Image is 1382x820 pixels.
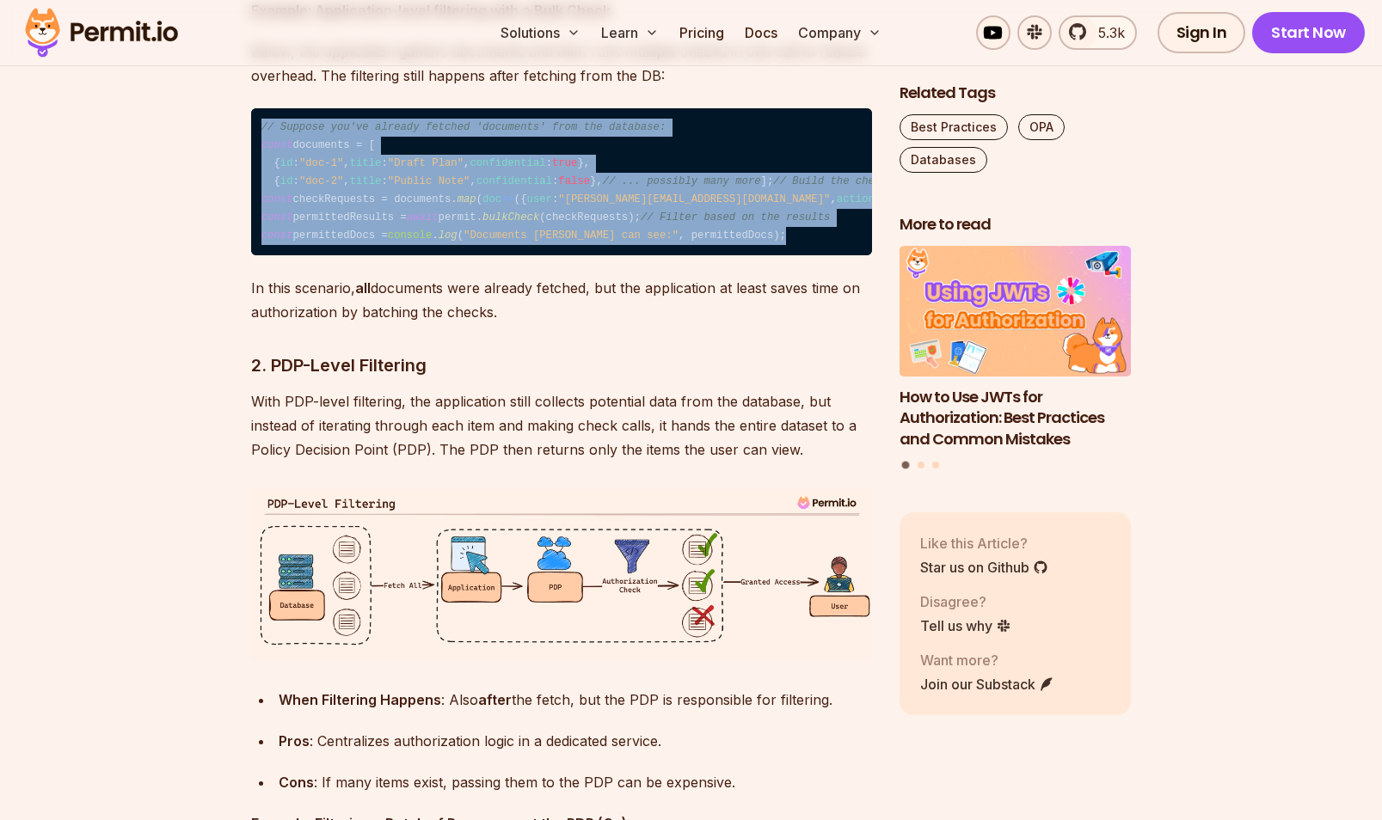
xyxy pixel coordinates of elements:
[299,175,343,187] span: "doc-2"
[251,276,872,324] p: In this scenario, documents were already fetched, but the application at least saves time on auth...
[464,229,679,242] span: "Documents [PERSON_NAME] can see:"
[470,157,545,169] span: confidential
[603,175,761,187] span: // ... possibly many more
[261,139,293,151] span: const
[552,157,577,169] span: true
[279,774,314,791] strong: Cons
[261,121,666,133] span: // Suppose you've already fetched 'documents' from the database:
[900,246,1132,471] div: Posts
[900,246,1132,450] a: How to Use JWTs for Authorization: Best Practices and Common MistakesHow to Use JWTs for Authoriz...
[900,83,1132,104] h2: Related Tags
[482,193,501,205] span: doc
[17,3,186,62] img: Permit logo
[388,157,464,169] span: "Draft Plan"
[1088,22,1125,43] span: 5.3k
[920,649,1054,670] p: Want more?
[932,461,939,468] button: Go to slide 3
[527,193,552,205] span: user
[837,193,875,205] span: action
[773,175,1032,187] span: // Build the check requests for each item
[920,532,1048,553] p: Like this Article?
[251,352,872,379] h3: 2. PDP-Level Filtering
[279,691,441,708] strong: When Filtering Happens
[900,114,1008,140] a: Best Practices
[1018,114,1065,140] a: OPA
[558,175,590,187] span: false
[900,246,1132,376] img: How to Use JWTs for Authorization: Best Practices and Common Mistakes
[388,229,432,242] span: console
[280,175,293,187] span: id
[558,193,830,205] span: "[PERSON_NAME][EMAIL_ADDRESS][DOMAIN_NAME]"
[900,246,1132,450] li: 1 of 3
[673,15,731,50] a: Pricing
[439,229,458,242] span: log
[1252,12,1365,53] a: Start Now
[641,211,831,223] span: // Filter based on the results
[251,108,872,256] code: documents = [ { : , : , : }, { : , : , : }, ]; checkRequests = documents. ( ({ : , : , : })); per...
[458,193,476,205] span: map
[478,691,512,708] strong: after
[279,770,872,794] div: : If many items exist, passing them to the PDP can be expensive.
[918,461,924,468] button: Go to slide 2
[494,15,587,50] button: Solutions
[920,673,1054,694] a: Join our Substack
[900,214,1132,236] h2: More to read
[920,591,1011,611] p: Disagree?
[280,157,293,169] span: id
[482,211,539,223] span: bulkCheck
[738,15,784,50] a: Docs
[350,175,382,187] span: title
[279,688,872,712] div: : Also the fetch, but the PDP is responsible for filtering.
[900,147,987,173] a: Databases
[279,729,872,753] div: : Centralizes authorization logic in a dedicated service.
[355,279,371,297] strong: all
[482,193,514,205] span: =>
[791,15,888,50] button: Company
[261,211,293,223] span: const
[251,389,872,462] p: With PDP-level filtering, the application still collects potential data from the database, but in...
[407,211,439,223] span: await
[261,229,293,242] span: const
[261,193,293,205] span: const
[388,175,470,187] span: "Public Note"
[251,489,872,660] img: image - 2025-01-22T160359.117.png
[920,615,1011,635] a: Tell us why
[299,157,343,169] span: "doc-1"
[900,386,1132,450] h3: How to Use JWTs for Authorization: Best Practices and Common Mistakes
[920,556,1048,577] a: Star us on Github
[476,175,552,187] span: confidential
[1158,12,1246,53] a: Sign In
[1059,15,1137,50] a: 5.3k
[350,157,382,169] span: title
[279,732,310,750] strong: Pros
[902,461,910,468] button: Go to slide 1
[594,15,666,50] button: Learn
